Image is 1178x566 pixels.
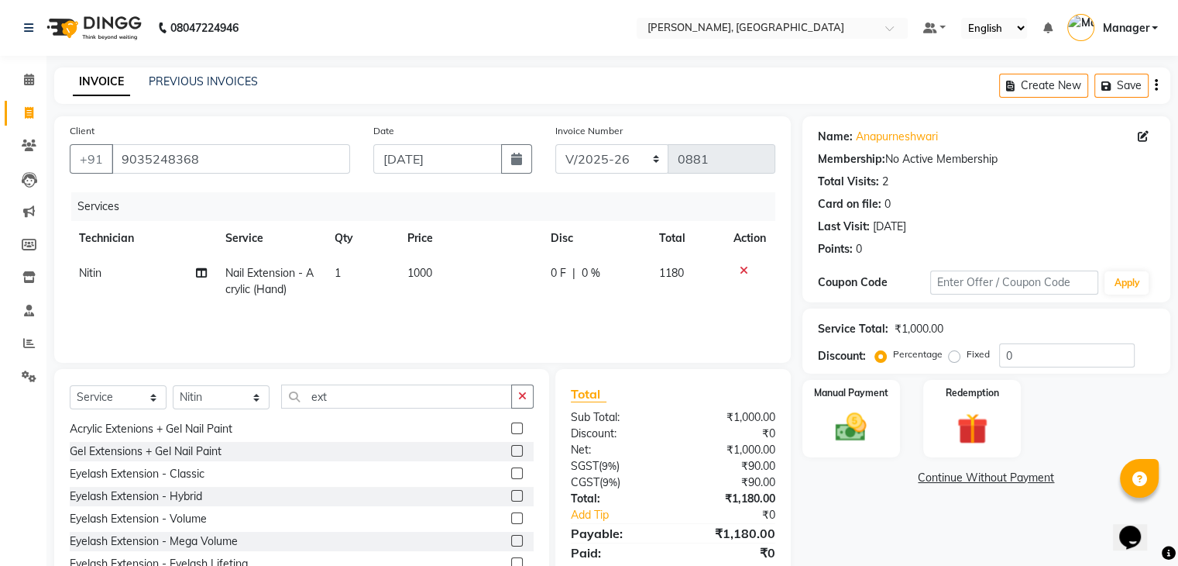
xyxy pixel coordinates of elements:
[79,266,101,280] span: Nitin
[805,470,1167,486] a: Continue Without Payment
[947,409,998,448] img: _gift.svg
[582,265,600,281] span: 0 %
[559,442,673,458] div: Net:
[882,174,888,190] div: 2
[170,6,239,50] b: 08047224946
[1113,504,1163,550] iframe: chat widget
[724,221,775,256] th: Action
[555,124,623,138] label: Invoice Number
[225,266,313,296] span: Nail Extension - Acrylic (Hand)
[884,196,891,212] div: 0
[571,459,599,473] span: SGST
[1067,14,1094,41] img: Manager
[673,544,787,562] div: ₹0
[559,491,673,507] div: Total:
[559,475,673,491] div: ( )
[571,475,599,489] span: CGST
[559,524,673,543] div: Payable:
[602,460,616,472] span: 9%
[659,266,684,280] span: 1180
[856,129,938,145] a: Anapurneshwari
[373,124,394,138] label: Date
[673,442,787,458] div: ₹1,000.00
[559,458,673,475] div: ( )
[559,544,673,562] div: Paid:
[70,488,202,505] div: Eyelash Extension - Hybrid
[559,409,673,426] div: Sub Total:
[335,266,341,280] span: 1
[70,466,204,482] div: Eyelash Extension - Classic
[818,174,879,190] div: Total Visits:
[70,221,215,256] th: Technician
[407,266,432,280] span: 1000
[281,385,512,409] input: Search or Scan
[1094,74,1149,98] button: Save
[930,271,1099,295] input: Enter Offer / Coupon Code
[70,511,207,527] div: Eyelash Extension - Volume
[673,458,787,475] div: ₹90.00
[895,321,943,337] div: ₹1,000.00
[70,421,232,437] div: Acrylic Extenions + Gel Nail Paint
[967,347,990,361] label: Fixed
[818,274,930,291] div: Coupon Code
[325,221,398,256] th: Qty
[673,491,787,507] div: ₹1,180.00
[70,144,113,174] button: +91
[814,386,888,400] label: Manual Payment
[818,151,1155,167] div: No Active Membership
[1102,20,1149,36] span: Manager
[946,386,999,400] label: Redemption
[112,144,350,174] input: Search by Name/Mobile/Email/Code
[551,265,566,281] span: 0 F
[893,347,943,361] label: Percentage
[398,221,541,256] th: Price
[73,68,130,96] a: INVOICE
[818,151,885,167] div: Membership:
[603,476,617,488] span: 9%
[818,241,853,257] div: Points:
[541,221,651,256] th: Disc
[39,6,146,50] img: logo
[650,221,723,256] th: Total
[71,192,787,221] div: Services
[826,409,876,445] img: _cash.svg
[673,524,787,543] div: ₹1,180.00
[571,386,606,402] span: Total
[999,74,1088,98] button: Create New
[1104,271,1149,295] button: Apply
[673,409,787,426] div: ₹1,000.00
[70,533,238,550] div: Eyelash Extension - Mega Volume
[572,265,575,281] span: |
[818,219,870,235] div: Last Visit:
[559,426,673,442] div: Discount:
[70,443,222,460] div: Gel Extensions + Gel Nail Paint
[818,348,866,364] div: Discount:
[818,196,881,212] div: Card on file:
[559,507,692,523] a: Add Tip
[70,124,94,138] label: Client
[673,426,787,442] div: ₹0
[873,219,906,235] div: [DATE]
[215,221,325,256] th: Service
[692,507,786,523] div: ₹0
[856,241,862,257] div: 0
[149,74,258,88] a: PREVIOUS INVOICES
[818,129,853,145] div: Name:
[818,321,888,337] div: Service Total:
[673,475,787,491] div: ₹90.00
